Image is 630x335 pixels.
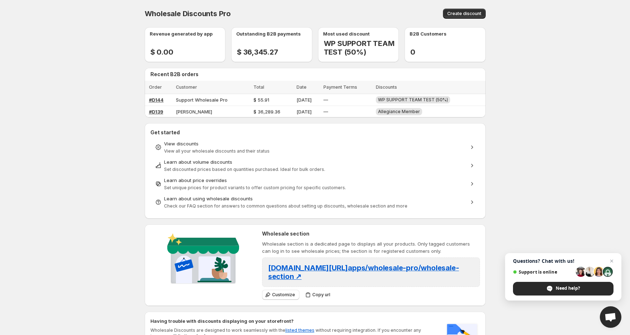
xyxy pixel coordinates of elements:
[323,84,357,90] span: Payment Terms
[150,30,213,37] p: Revenue generated by app
[164,185,346,190] span: Set unique prices for product variants to offer custom pricing for specific customers.
[150,317,437,325] h2: Having trouble with discounts displaying on your storefront?
[149,84,162,90] span: Order
[312,292,330,298] span: Copy url
[164,230,242,290] img: Wholesale section
[513,282,613,296] span: Need help?
[302,290,335,300] button: Copy url
[164,158,466,166] div: Learn about volume discounts
[410,30,447,37] p: B2B Customers
[600,306,621,328] a: Open chat
[323,30,370,37] p: Most used discount
[164,203,407,209] span: Check our FAQ section for answers to common questions about setting up discounts, wholesale secti...
[262,230,480,237] h2: Wholesale section
[164,148,270,154] span: View all your wholesale discounts and their status
[324,39,399,56] h2: WP SUPPORT TEAM TEST (50%)
[376,84,397,90] span: Discounts
[443,9,486,19] button: Create discount
[150,71,483,78] h2: Recent B2B orders
[164,195,466,202] div: Learn about using wholesale discounts
[378,109,420,114] span: Allegiance Member
[164,167,325,172] span: Set discounted prices based on quantities purchased. Ideal for bulk orders.
[297,84,307,90] span: Date
[297,97,312,103] span: [DATE]
[285,327,314,333] a: listed themes
[513,269,573,275] span: Support is online
[323,97,328,103] span: —
[253,84,264,90] span: Total
[176,84,197,90] span: Customer
[323,109,328,115] span: —
[149,97,164,103] a: #D144
[237,48,278,56] h2: $ 36,345.27
[150,48,173,56] h2: $ 0.00
[556,285,580,292] span: Need help?
[253,97,269,103] span: $ 55.91
[176,97,228,103] span: Support Wholesale Pro
[378,97,448,102] span: WP SUPPORT TEAM TEST (50%)
[262,290,299,300] button: Customize
[149,109,163,115] a: #D139
[145,9,231,18] span: Wholesale Discounts Pro
[410,48,421,56] h2: 0
[262,240,480,255] p: Wholesale section is a dedicated page to displays all your products. Only tagged customers can lo...
[268,264,459,281] span: [DOMAIN_NAME][URL] apps/wholesale-pro/wholesale-section ↗
[268,266,459,280] a: [DOMAIN_NAME][URL]apps/wholesale-pro/wholesale-section ↗
[253,109,280,115] span: $ 36,289.36
[164,177,466,184] div: Learn about price overrides
[272,292,295,298] span: Customize
[297,109,312,115] span: [DATE]
[236,30,301,37] p: Outstanding B2B payments
[164,140,466,147] div: View discounts
[150,129,480,136] h2: Get started
[513,258,613,264] span: Questions? Chat with us!
[176,109,212,115] span: [PERSON_NAME]
[447,11,481,17] span: Create discount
